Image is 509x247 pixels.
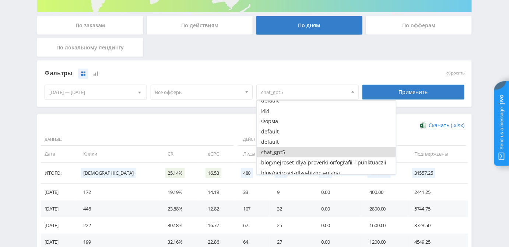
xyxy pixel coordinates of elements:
[314,184,362,201] td: 0.00
[257,106,396,116] button: ИИ
[37,16,143,35] div: По заказам
[41,184,76,201] td: [DATE]
[236,217,270,234] td: 67
[314,217,362,234] td: 0.00
[257,116,396,126] button: Форма
[407,146,468,162] td: Подтверждены
[256,16,362,35] div: По дням
[41,133,234,146] span: Данные:
[160,217,200,234] td: 30.18%
[160,184,200,201] td: 19.19%
[76,146,160,162] td: Клики
[41,217,76,234] td: [DATE]
[160,201,200,217] td: 23.88%
[257,95,396,106] button: default
[261,85,347,99] span: chat_gpt5
[41,146,76,162] td: Дата
[407,201,468,217] td: 5744.75
[76,184,160,201] td: 172
[420,122,464,129] a: Скачать (.xlsx)
[37,38,143,57] div: По локальному лендингу
[160,146,200,162] td: CR
[45,85,147,99] div: [DATE] — [DATE]
[429,122,464,128] span: Скачать (.xlsx)
[407,184,468,201] td: 2441.25
[238,133,312,146] span: Действия:
[270,184,314,201] td: 9
[147,16,253,35] div: По действиям
[257,168,396,178] button: blog/nejroset-dlya-biznes-plana
[45,68,359,79] div: Фильтры
[41,163,76,184] td: Итого:
[236,184,270,201] td: 33
[236,146,270,162] td: Лиды
[257,157,396,168] button: blog/nejroset-dlya-proverki-orfografii-i-punktuaczii
[41,201,76,217] td: [DATE]
[236,201,270,217] td: 107
[362,201,407,217] td: 2800.00
[200,201,236,217] td: 12.82
[412,168,435,178] span: 31557.25
[446,71,464,76] button: сбросить
[257,126,396,137] button: default
[362,217,407,234] td: 1600.00
[241,168,253,178] span: 480
[206,168,221,178] span: 16.53
[165,168,185,178] span: 25.14%
[200,184,236,201] td: 14.19
[270,217,314,234] td: 25
[257,147,396,157] button: chat_gpt5
[257,137,396,147] button: default
[81,168,136,178] span: [DEMOGRAPHIC_DATA]
[407,217,468,234] td: 3723.50
[420,121,426,129] img: xlsx
[362,85,465,100] div: Применить
[314,201,362,217] td: 0.00
[366,16,472,35] div: По офферам
[200,217,236,234] td: 16.77
[200,146,236,162] td: eCPC
[155,85,242,99] span: Все офферы
[76,201,160,217] td: 448
[270,201,314,217] td: 32
[362,184,407,201] td: 400.00
[76,217,160,234] td: 222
